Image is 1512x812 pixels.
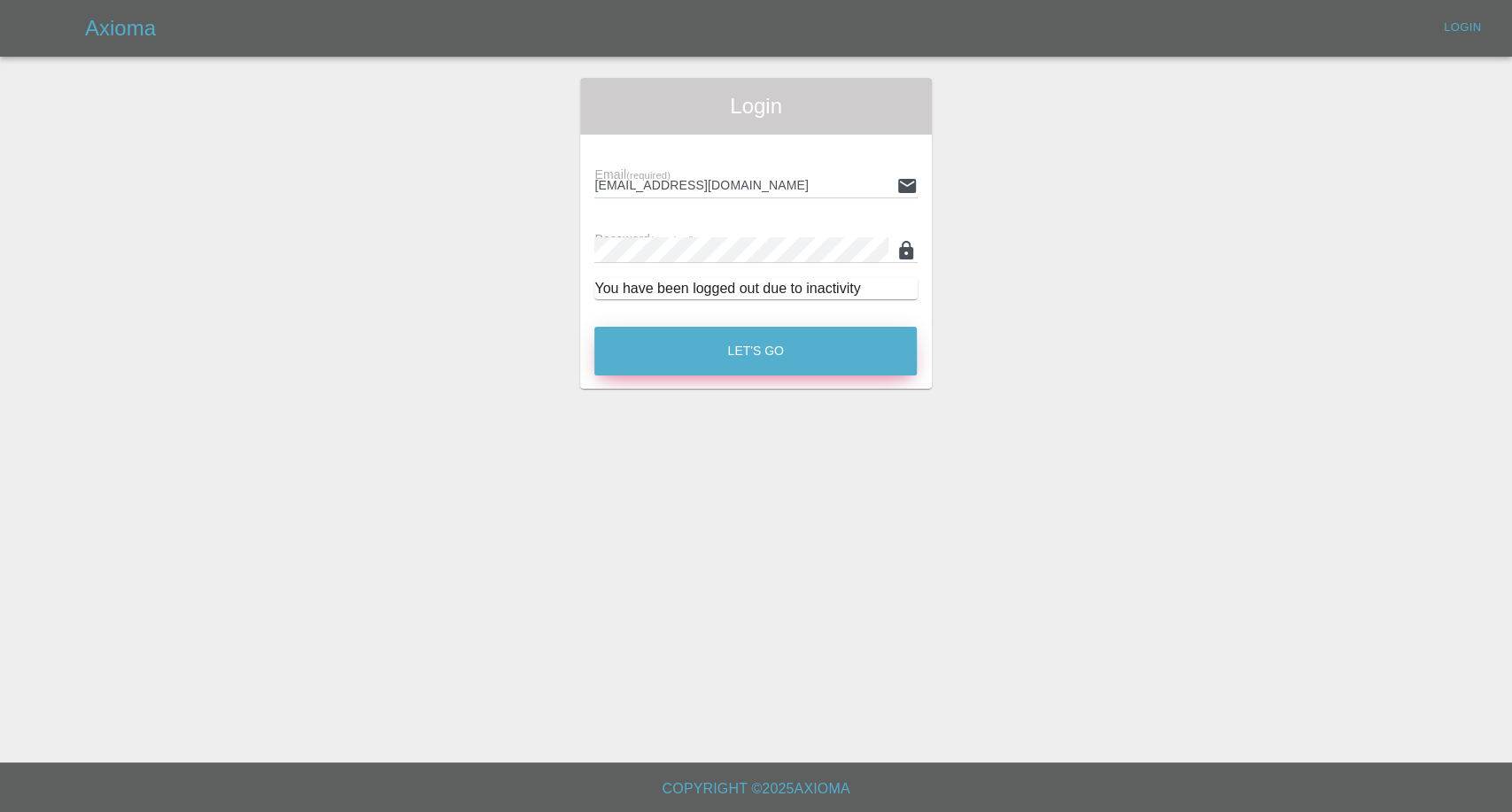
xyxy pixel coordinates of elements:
[14,777,1498,801] h6: Copyright © 2025 Axioma
[594,327,917,375] button: Let's Go
[650,235,694,245] small: (required)
[626,170,671,181] small: (required)
[594,92,917,120] span: Login
[594,278,917,299] div: You have been logged out due to inactivity
[594,232,694,246] span: Password
[594,167,670,182] span: Email
[85,14,156,43] h5: Axioma
[1434,14,1491,42] a: Login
